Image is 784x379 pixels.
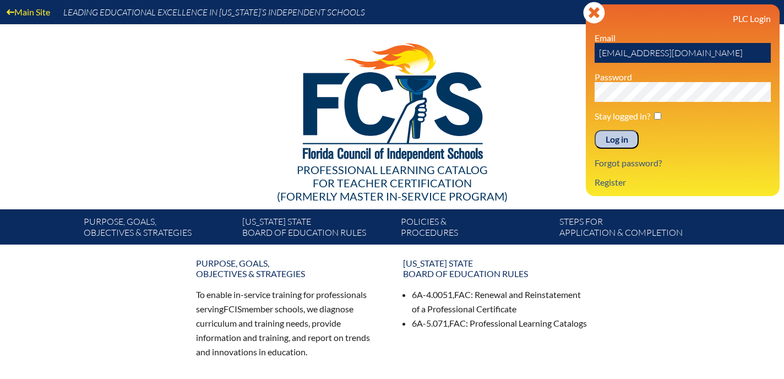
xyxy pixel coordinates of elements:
[595,130,639,149] input: Log in
[595,111,650,121] label: Stay logged in?
[189,253,388,283] a: Purpose, goals,objectives & strategies
[412,288,588,316] li: 6A-4.0051, : Renewal and Reinstatement of a Professional Certificate
[313,176,472,189] span: for Teacher Certification
[583,2,605,24] svg: Close
[595,13,771,24] h3: PLC Login
[590,175,630,189] a: Register
[396,214,555,245] a: Policies &Procedures
[396,253,595,283] a: [US_STATE] StateBoard of Education rules
[75,163,709,203] div: Professional Learning Catalog (formerly Master In-service Program)
[412,316,588,331] li: 6A-5.071, : Professional Learning Catalogs
[238,214,396,245] a: [US_STATE] StateBoard of Education rules
[2,4,55,19] a: Main Site
[595,33,616,43] label: Email
[454,289,471,300] span: FAC
[79,214,238,245] a: Purpose, goals,objectives & strategies
[279,24,506,175] img: FCISlogo221.eps
[449,318,466,328] span: FAC
[555,214,714,245] a: Steps forapplication & completion
[224,304,242,314] span: FCIS
[595,72,632,82] label: Password
[196,288,381,359] p: To enable in-service training for professionals serving member schools, we diagnose curriculum an...
[590,155,666,170] a: Forgot password?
